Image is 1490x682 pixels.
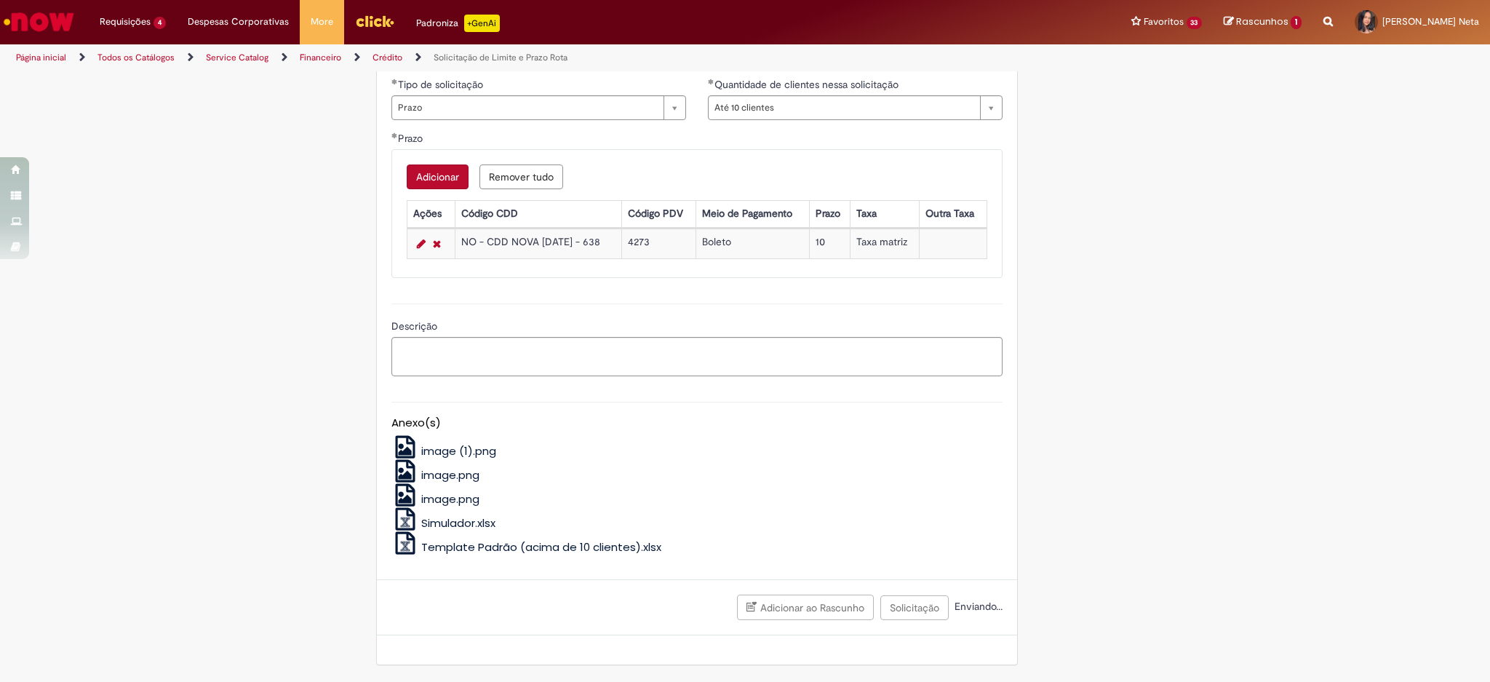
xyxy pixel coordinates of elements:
[421,467,479,483] span: image.png
[391,539,662,555] a: Template Padrão (acima de 10 clientes).xlsx
[391,443,497,459] a: image (1).png
[1291,16,1302,29] span: 1
[391,491,480,507] a: image.png
[920,200,987,227] th: Outra Taxa
[16,52,66,63] a: Página inicial
[455,229,622,258] td: NO - CDD NOVA [DATE] - 638
[416,15,500,32] div: Padroniza
[1382,15,1479,28] span: [PERSON_NAME] Neta
[464,15,500,32] p: +GenAi
[391,132,398,138] span: Obrigatório Preenchido
[188,15,289,29] span: Despesas Corporativas
[407,200,455,227] th: Ações
[300,52,341,63] a: Financeiro
[1236,15,1288,28] span: Rascunhos
[714,96,973,119] span: Até 10 clientes
[391,79,398,84] span: Obrigatório Preenchido
[311,15,333,29] span: More
[413,235,429,253] a: Editar Linha 1
[479,164,563,189] button: Remover todas as linhas de Prazo
[391,467,480,483] a: image.png
[97,52,175,63] a: Todos os Catálogos
[708,79,714,84] span: Obrigatório Preenchido
[421,515,495,531] span: Simulador.xlsx
[429,235,445,253] a: Remover linha 1
[421,539,661,555] span: Template Padrão (acima de 10 clientes).xlsx
[809,229,850,258] td: 10
[1224,15,1302,29] a: Rascunhos
[1,7,76,36] img: ServiceNow
[391,320,440,333] span: Descrição
[372,52,402,63] a: Crédito
[421,491,479,507] span: image.png
[391,515,496,531] a: Simulador.xlsx
[622,200,696,227] th: Código PDV
[622,229,696,258] td: 4273
[809,200,850,227] th: Prazo
[100,15,151,29] span: Requisições
[696,229,809,258] td: Boleto
[391,337,1003,376] textarea: Descrição
[850,229,920,258] td: Taxa matriz
[696,200,809,227] th: Meio de Pagamento
[1144,15,1184,29] span: Favoritos
[206,52,268,63] a: Service Catalog
[714,78,901,91] span: Quantidade de clientes nessa solicitação
[154,17,166,29] span: 4
[355,10,394,32] img: click_logo_yellow_360x200.png
[952,600,1003,613] span: Enviando...
[1187,17,1203,29] span: 33
[391,417,1003,429] h5: Anexo(s)
[407,164,469,189] button: Adicionar uma linha para Prazo
[850,200,920,227] th: Taxa
[398,96,656,119] span: Prazo
[398,132,426,145] span: Prazo
[11,44,982,71] ul: Trilhas de página
[455,200,622,227] th: Código CDD
[421,443,496,459] span: image (1).png
[434,52,567,63] a: Solicitação de Limite e Prazo Rota
[398,78,486,91] span: Tipo de solicitação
